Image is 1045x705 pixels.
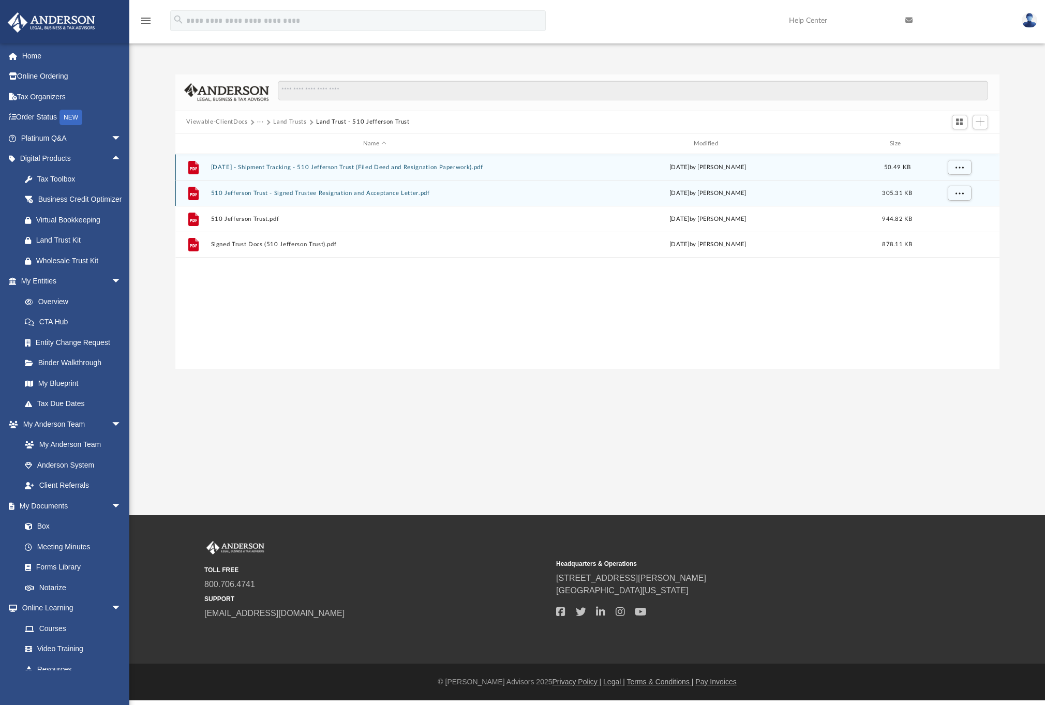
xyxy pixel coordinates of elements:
small: SUPPORT [204,594,549,604]
button: Land Trust - 510 Jefferson Trust [316,117,410,127]
img: Anderson Advisors Platinum Portal [204,541,266,554]
a: Privacy Policy | [553,678,602,686]
a: Order StatusNEW [7,107,137,128]
span: 50.49 KB [884,164,910,170]
a: Resources [14,659,132,680]
span: 944.82 KB [882,216,912,222]
span: 305.31 KB [882,190,912,196]
a: My Anderson Team [14,434,127,455]
button: ··· [257,117,264,127]
a: Overview [14,291,137,312]
a: Tax Toolbox [14,169,137,189]
button: Signed Trust Docs (510 Jefferson Trust).pdf [211,242,539,248]
a: [STREET_ADDRESS][PERSON_NAME] [556,574,706,582]
a: Business Credit Optimizer [14,189,137,210]
a: Tax Due Dates [14,394,137,414]
button: More options [947,186,971,201]
a: Terms & Conditions | [627,678,694,686]
a: Home [7,46,137,66]
div: Modified [543,139,872,148]
button: Add [973,115,988,129]
a: Wholesale Trust Kit [14,250,137,271]
div: id [180,139,205,148]
div: NEW [59,110,82,125]
a: My Blueprint [14,373,132,394]
i: search [173,14,184,25]
div: [DATE] by [PERSON_NAME] [544,215,872,224]
div: © [PERSON_NAME] Advisors 2025 [129,677,1045,687]
a: [EMAIL_ADDRESS][DOMAIN_NAME] [204,609,345,618]
small: TOLL FREE [204,565,549,575]
a: My Entitiesarrow_drop_down [7,271,137,292]
span: 878.11 KB [882,242,912,248]
small: Headquarters & Operations [556,559,901,568]
span: arrow_drop_down [111,598,132,619]
a: Forms Library [14,557,127,578]
div: Business Credit Optimizer [36,193,124,206]
button: 510 Jefferson Trust.pdf [211,216,539,222]
span: arrow_drop_down [111,414,132,435]
div: id [922,139,995,148]
a: Video Training [14,639,127,659]
a: Digital Productsarrow_drop_up [7,148,137,169]
a: menu [140,20,152,27]
button: More options [947,160,971,175]
i: menu [140,14,152,27]
a: Meeting Minutes [14,536,132,557]
a: Tax Organizers [7,86,137,107]
a: Entity Change Request [14,332,137,353]
span: arrow_drop_up [111,148,132,170]
a: My Documentsarrow_drop_down [7,496,132,516]
button: [DATE] - Shipment Tracking - 510 Jefferson Trust (Filed Deed and Resignation Paperwork).pdf [211,164,539,171]
a: Land Trust Kit [14,230,137,251]
a: Courses [14,618,132,639]
div: [DATE] by [PERSON_NAME] [544,241,872,250]
button: 510 Jefferson Trust - Signed Trustee Resignation and Acceptance Letter.pdf [211,190,539,197]
div: Land Trust Kit [36,234,124,247]
a: Anderson System [14,455,132,475]
button: Switch to Grid View [952,115,967,129]
div: grid [175,154,999,368]
a: Pay Invoices [695,678,736,686]
img: User Pic [1022,13,1037,28]
span: arrow_drop_down [111,128,132,149]
a: Notarize [14,577,132,598]
div: [DATE] by [PERSON_NAME] [544,163,872,172]
a: [GEOGRAPHIC_DATA][US_STATE] [556,586,689,595]
a: 800.706.4741 [204,580,255,589]
a: My Anderson Teamarrow_drop_down [7,414,132,434]
div: Size [876,139,918,148]
div: Wholesale Trust Kit [36,254,124,267]
a: Virtual Bookkeeping [14,209,137,230]
div: Tax Toolbox [36,173,124,186]
a: CTA Hub [14,312,137,333]
a: Platinum Q&Aarrow_drop_down [7,128,137,148]
span: arrow_drop_down [111,271,132,292]
a: Client Referrals [14,475,132,496]
span: arrow_drop_down [111,496,132,517]
div: [DATE] by [PERSON_NAME] [544,189,872,198]
a: Online Ordering [7,66,137,87]
img: Anderson Advisors Platinum Portal [5,12,98,33]
div: Virtual Bookkeeping [36,214,124,227]
a: Legal | [603,678,625,686]
input: Search files and folders [278,81,988,100]
div: Name [210,139,539,148]
a: Online Learningarrow_drop_down [7,598,132,619]
a: Binder Walkthrough [14,353,137,373]
a: Box [14,516,127,537]
button: Viewable-ClientDocs [186,117,247,127]
button: Land Trusts [273,117,306,127]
